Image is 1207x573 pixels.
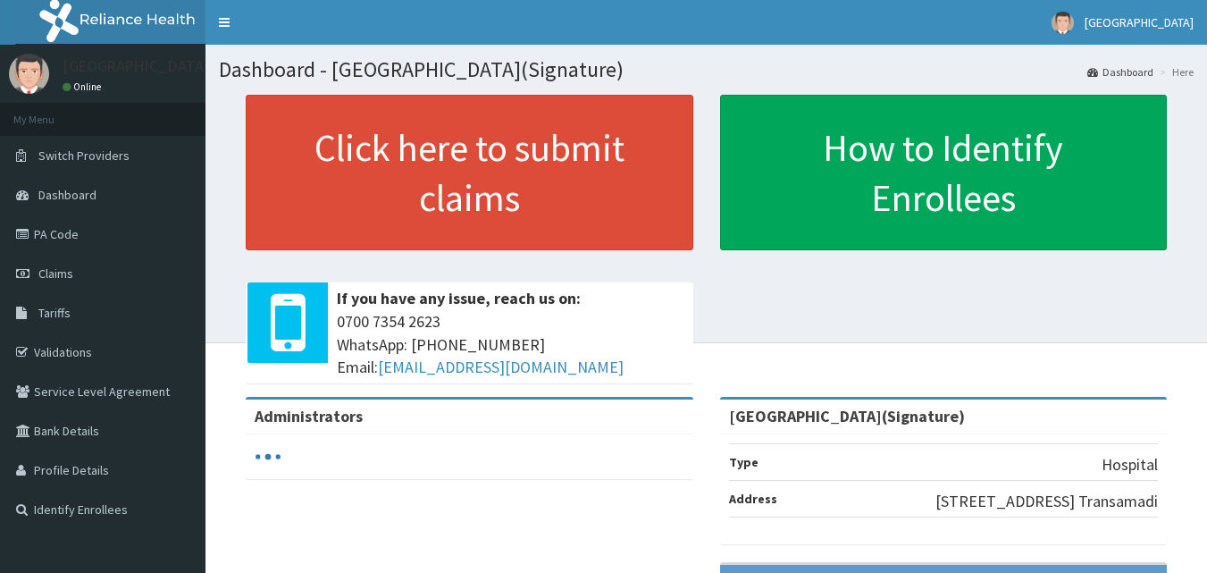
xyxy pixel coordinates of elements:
[38,147,130,164] span: Switch Providers
[1087,64,1153,80] a: Dashboard
[337,288,581,308] b: If you have any issue, reach us on:
[38,265,73,282] span: Claims
[63,58,210,74] p: [GEOGRAPHIC_DATA]
[219,58,1194,81] h1: Dashboard - [GEOGRAPHIC_DATA](Signature)
[378,357,624,377] a: [EMAIL_ADDRESS][DOMAIN_NAME]
[9,54,49,94] img: User Image
[255,443,281,470] svg: audio-loading
[729,491,777,507] b: Address
[720,95,1168,250] a: How to Identify Enrollees
[729,406,965,426] strong: [GEOGRAPHIC_DATA](Signature)
[729,454,759,470] b: Type
[1052,12,1074,34] img: User Image
[246,95,693,250] a: Click here to submit claims
[337,310,684,379] span: 0700 7354 2623 WhatsApp: [PHONE_NUMBER] Email:
[1102,453,1158,476] p: Hospital
[38,305,71,321] span: Tariffs
[255,406,363,426] b: Administrators
[38,187,96,203] span: Dashboard
[935,490,1158,513] p: [STREET_ADDRESS] Transamadi
[1155,64,1194,80] li: Here
[1085,14,1194,30] span: [GEOGRAPHIC_DATA]
[63,80,105,93] a: Online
